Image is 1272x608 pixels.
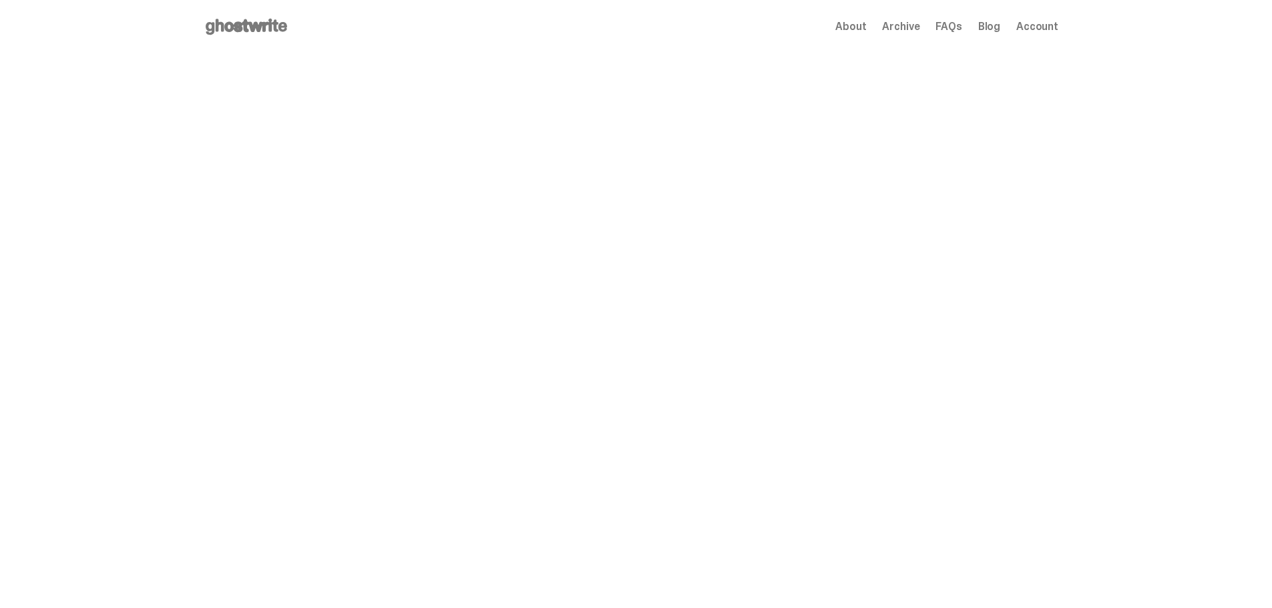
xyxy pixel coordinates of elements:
[835,21,866,32] a: About
[935,21,962,32] a: FAQs
[882,21,919,32] a: Archive
[978,21,1000,32] a: Blog
[1016,21,1058,32] a: Account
